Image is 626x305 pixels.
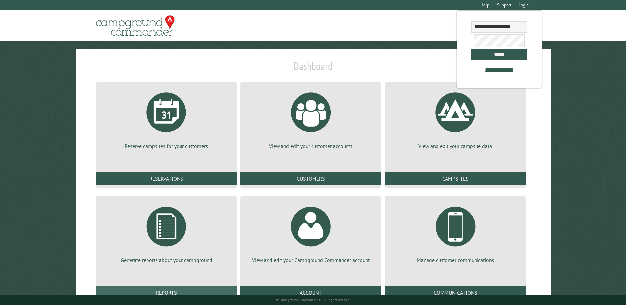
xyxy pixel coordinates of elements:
[385,286,526,299] a: Communications
[276,298,350,302] small: © Campground Commander LLC. All rights reserved.
[393,142,518,150] p: View and edit your campsite data
[248,87,374,150] a: View and edit your customer accounts
[104,256,229,264] p: Generate reports about your campground
[104,142,229,150] p: Reserve campsites for your customers
[104,202,229,264] a: Generate reports about your campground
[393,87,518,150] a: View and edit your campsite data
[240,172,381,185] a: Customers
[248,142,374,150] p: View and edit your customer accounts
[94,13,177,39] img: Campground Commander
[248,256,374,264] p: View and edit your Campground Commander account
[248,202,374,264] a: View and edit your Campground Commander account
[393,202,518,264] a: Manage customer communications
[94,60,532,78] h1: Dashboard
[96,286,237,299] a: Reports
[104,87,229,150] a: Reserve campsites for your customers
[240,286,381,299] a: Account
[393,256,518,264] p: Manage customer communications
[385,172,526,185] a: Campsites
[96,172,237,185] a: Reservations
